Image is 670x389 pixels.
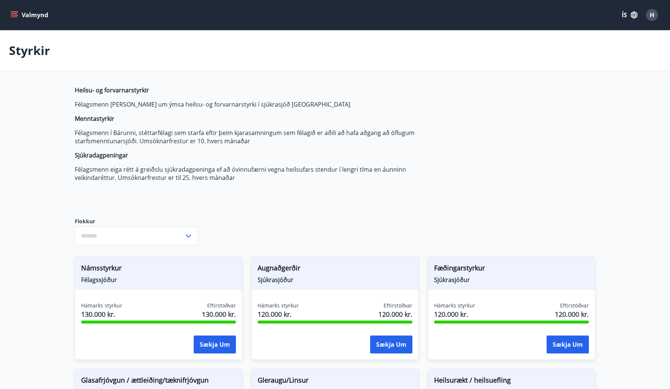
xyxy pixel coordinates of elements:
[370,336,412,353] button: Sækja um
[547,336,589,353] button: Sækja um
[9,8,51,22] button: menu
[75,165,428,182] p: Félagsmenn eiga rétt á greiðslu sjúkradagpeninga ef að óvinnufærni vegna heilsufars stendur í len...
[258,302,299,309] span: Hámarks styrkur
[75,100,428,108] p: Félagsmenn [PERSON_NAME] um ýmsa heilsu- og forvarnarstyrki í sjúkrasjóð [GEOGRAPHIC_DATA]
[81,276,236,284] span: Félagssjóður
[560,302,589,309] span: Eftirstöðvar
[258,276,412,284] span: Sjúkrasjóður
[81,375,236,388] span: Glasafrjóvgun / ættleiðing/tæknifrjóvgun
[434,375,589,388] span: Heilsurækt / heilsuefling
[9,42,50,59] p: Styrkir
[194,336,236,353] button: Sækja um
[618,8,642,22] button: ÍS
[258,263,412,276] span: Augnaðgerðir
[81,309,122,319] span: 130.000 kr.
[75,151,128,159] strong: Sjúkradagpeningar
[434,309,475,319] span: 120.000 kr.
[75,114,114,123] strong: Menntastyrkir
[643,6,661,24] button: H
[650,11,654,19] span: H
[81,302,122,309] span: Hámarks styrkur
[75,218,198,225] label: Flokkur
[207,302,236,309] span: Eftirstöðvar
[384,302,412,309] span: Eftirstöðvar
[434,302,475,309] span: Hámarks styrkur
[258,309,299,319] span: 120.000 kr.
[434,276,589,284] span: Sjúkrasjóður
[81,263,236,276] span: Námsstyrkur
[202,309,236,319] span: 130.000 kr.
[75,86,149,94] strong: Heilsu- og forvarnarstyrkir
[258,375,412,388] span: Gleraugu/Linsur
[378,309,412,319] span: 120.000 kr.
[75,129,428,145] p: Félagsmenn í Bárunni, stéttarfélagi sem starfa eftir þeim kjarasamningum sem félagið er aðili að ...
[555,309,589,319] span: 120.000 kr.
[434,263,589,276] span: Fæðingarstyrkur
